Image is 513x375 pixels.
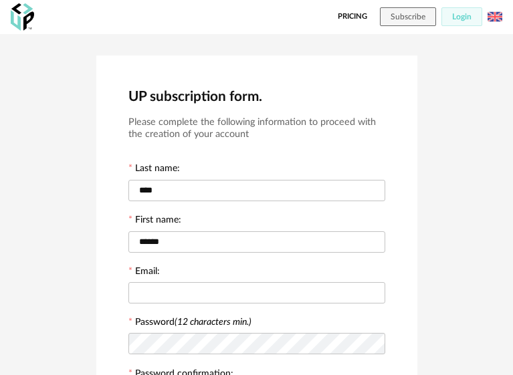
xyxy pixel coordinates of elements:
[11,3,34,31] img: OXP
[175,318,251,327] i: (12 characters min.)
[488,9,502,24] img: us
[391,13,425,21] span: Subscribe
[128,215,181,227] label: First name:
[128,116,385,141] h3: Please complete the following information to proceed with the creation of your account
[135,318,251,327] label: Password
[441,7,482,26] button: Login
[338,7,367,26] a: Pricing
[128,164,180,176] label: Last name:
[128,267,160,279] label: Email:
[128,88,385,106] h2: UP subscription form.
[452,13,472,21] span: Login
[380,7,436,26] button: Subscribe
